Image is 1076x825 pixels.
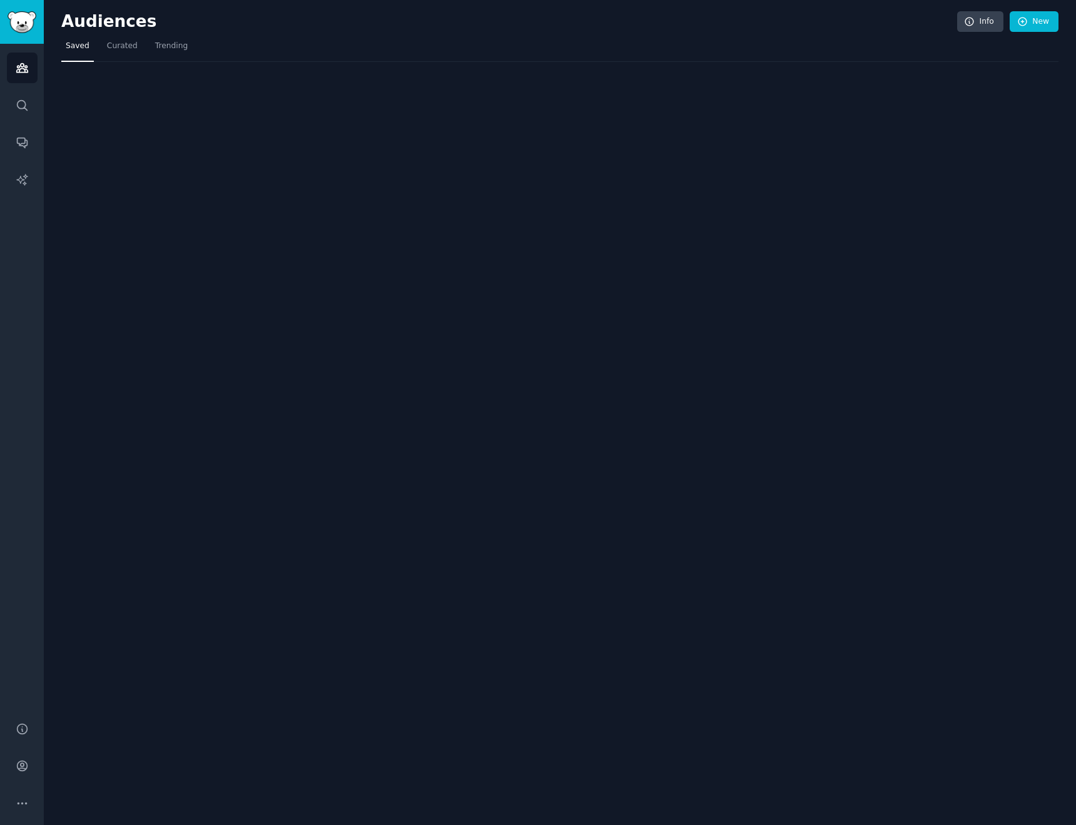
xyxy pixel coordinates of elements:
[957,11,1003,33] a: Info
[155,41,188,52] span: Trending
[61,12,957,32] h2: Audiences
[103,36,142,62] a: Curated
[1010,11,1058,33] a: New
[107,41,138,52] span: Curated
[66,41,89,52] span: Saved
[151,36,192,62] a: Trending
[8,11,36,33] img: GummySearch logo
[61,36,94,62] a: Saved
